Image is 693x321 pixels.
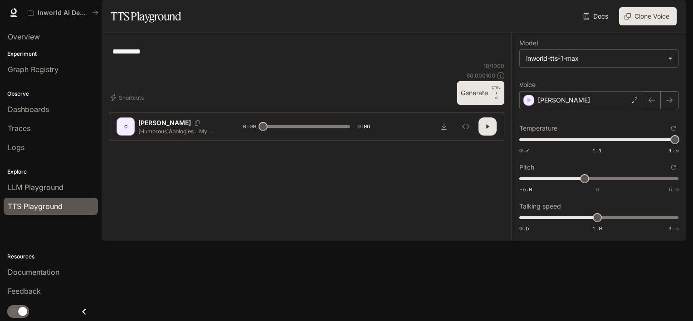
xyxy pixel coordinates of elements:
[191,120,204,126] button: Copy Voice ID
[111,7,181,25] h1: TTS Playground
[669,123,678,133] button: Reset to default
[669,224,678,232] span: 1.5
[519,40,538,46] p: Model
[526,54,664,63] div: inworld-tts-1-max
[138,127,221,135] p: [Humorous]Apologies... My insides are causing.... [sigh]quite a ruckus [DATE]! Heheheh... [Groan]...
[466,72,495,79] p: $ 0.000100
[457,81,504,105] button: GenerateCTRL +⏎
[457,117,475,136] button: Inspect
[519,224,529,232] span: 0.5
[243,122,256,131] span: 0:00
[357,122,370,131] span: 0:06
[581,7,612,25] a: Docs
[619,7,677,25] button: Clone Voice
[595,185,599,193] span: 0
[519,146,529,154] span: 0.7
[492,85,501,101] p: ⏎
[519,125,557,131] p: Temperature
[118,119,133,134] div: C
[592,146,602,154] span: 1.1
[519,203,561,209] p: Talking speed
[519,185,532,193] span: -5.0
[669,146,678,154] span: 1.5
[492,85,501,96] p: CTRL +
[669,162,678,172] button: Reset to default
[520,50,678,67] div: inworld-tts-1-max
[138,118,191,127] p: [PERSON_NAME]
[519,164,534,170] p: Pitch
[592,224,602,232] span: 1.0
[483,62,504,70] p: 10 / 1000
[109,90,147,105] button: Shortcuts
[38,9,88,17] p: Inworld AI Demos
[435,117,453,136] button: Download audio
[519,82,536,88] p: Voice
[669,185,678,193] span: 5.0
[24,4,102,22] button: All workspaces
[538,96,590,105] p: [PERSON_NAME]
